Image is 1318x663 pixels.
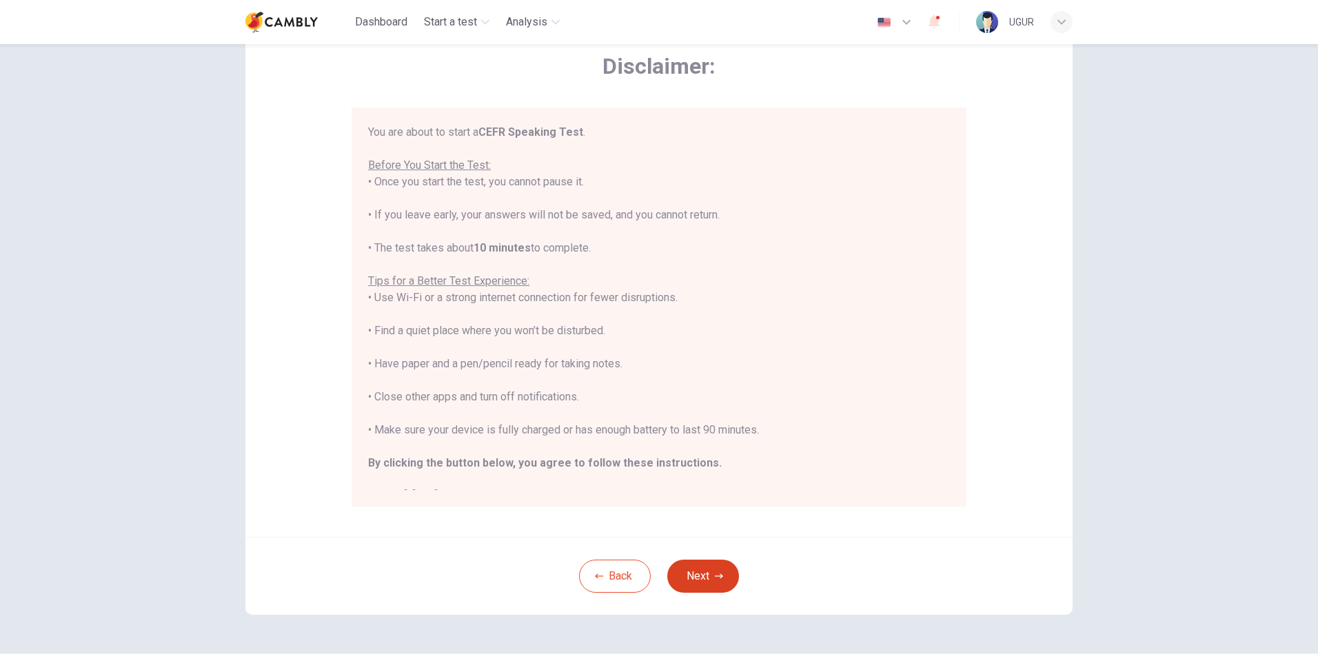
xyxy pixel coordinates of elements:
img: Cambly logo [245,8,318,36]
button: Back [579,560,651,593]
a: Cambly logo [245,8,349,36]
img: en [875,17,893,28]
span: Disclaimer: [352,52,966,80]
span: Analysis [506,14,547,30]
span: Dashboard [355,14,407,30]
u: Tips for a Better Test Experience: [368,274,529,287]
button: Start a test [418,10,495,34]
u: Before You Start the Test: [368,159,491,172]
b: 10 minutes [474,241,531,254]
span: Start a test [424,14,477,30]
b: CEFR Speaking Test [478,125,583,139]
div: UGUR [1009,14,1034,30]
b: By clicking the button below, you agree to follow these instructions. [368,456,722,469]
button: Analysis [500,10,565,34]
div: You are about to start a . • Once you start the test, you cannot pause it. • If you leave early, ... [368,124,950,504]
button: Next [667,560,739,593]
button: Dashboard [349,10,413,34]
img: Profile picture [976,11,998,33]
h2: Good luck! [368,488,950,504]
